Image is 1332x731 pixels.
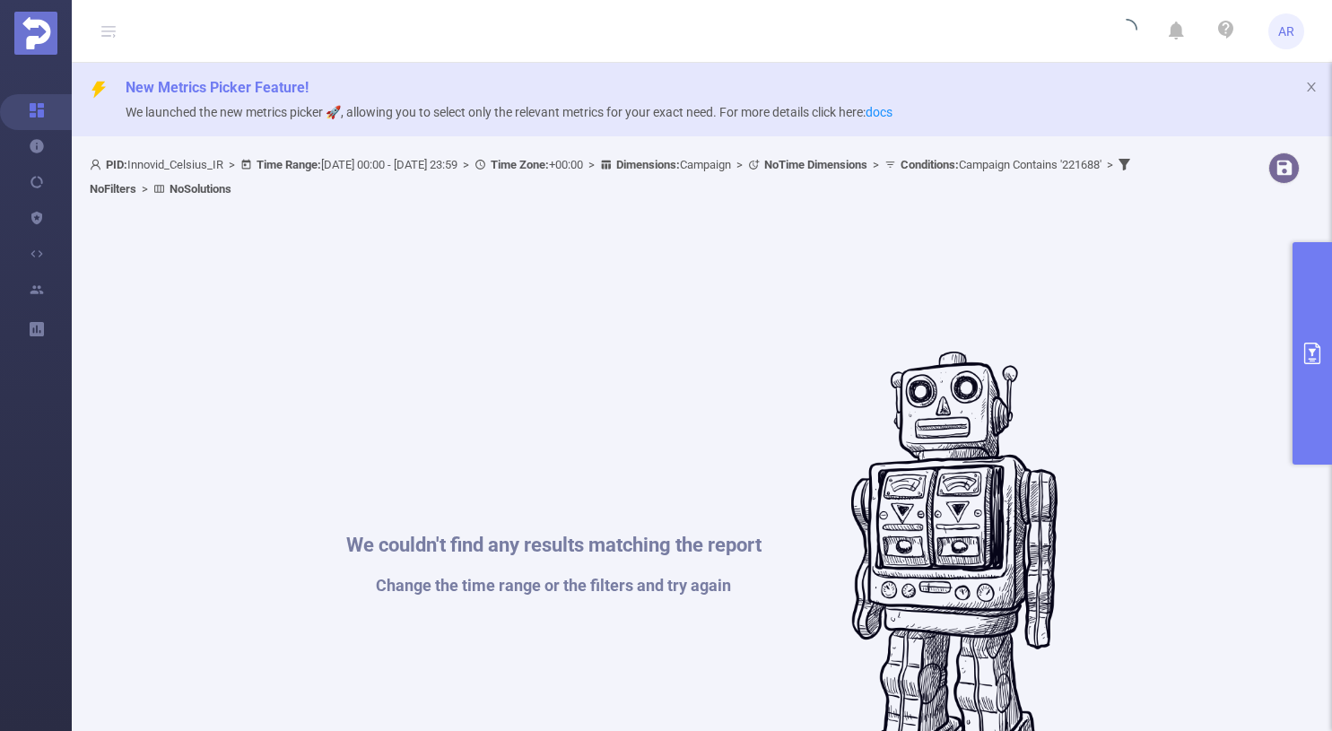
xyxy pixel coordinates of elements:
span: New Metrics Picker Feature! [126,79,309,96]
b: Time Range: [257,158,321,171]
h1: Change the time range or the filters and try again [346,578,762,594]
span: Campaign [616,158,731,171]
h1: We couldn't find any results matching the report [346,535,762,555]
span: > [867,158,884,171]
i: icon: close [1305,81,1318,93]
span: AR [1278,13,1294,49]
b: No Filters [90,182,136,196]
i: icon: thunderbolt [90,81,108,99]
img: Protected Media [14,12,57,55]
span: We launched the new metrics picker 🚀, allowing you to select only the relevant metrics for your e... [126,105,892,119]
button: icon: close [1305,77,1318,97]
b: Dimensions : [616,158,680,171]
span: > [1101,158,1119,171]
b: No Solutions [170,182,231,196]
span: > [457,158,474,171]
span: Innovid_Celsius_IR [DATE] 00:00 - [DATE] 23:59 +00:00 [90,158,1135,196]
i: icon: user [90,159,106,170]
span: > [731,158,748,171]
span: > [223,158,240,171]
b: No Time Dimensions [764,158,867,171]
span: > [136,182,153,196]
i: icon: loading [1116,19,1137,44]
span: Campaign Contains '221688' [901,158,1101,171]
a: docs [866,105,892,119]
b: PID: [106,158,127,171]
span: > [583,158,600,171]
b: Time Zone: [491,158,549,171]
b: Conditions : [901,158,959,171]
